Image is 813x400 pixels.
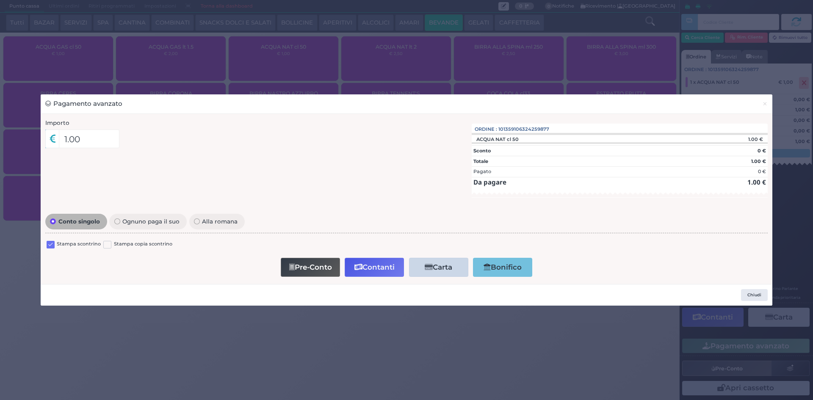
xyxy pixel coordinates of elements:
[45,119,69,127] label: Importo
[473,168,491,175] div: Pagato
[57,240,101,248] label: Stampa scontrino
[758,94,772,113] button: Chiudi
[694,136,768,142] div: 1.00 €
[741,289,768,301] button: Chiudi
[281,258,340,277] button: Pre-Conto
[747,178,766,186] strong: 1.00 €
[200,218,240,224] span: Alla romana
[473,178,506,186] strong: Da pagare
[758,168,766,175] div: 0 €
[59,130,119,148] input: Es. 30.99
[345,258,404,277] button: Contanti
[758,148,766,154] strong: 0 €
[472,136,523,142] div: ACQUA NAT cl 50
[473,148,491,154] strong: Sconto
[762,99,768,108] span: ×
[45,99,122,109] h3: Pagamento avanzato
[120,218,182,224] span: Ognuno paga il suo
[498,126,549,133] span: 101359106324259877
[751,158,766,164] strong: 1.00 €
[114,240,172,248] label: Stampa copia scontrino
[409,258,468,277] button: Carta
[473,158,488,164] strong: Totale
[473,258,532,277] button: Bonifico
[475,126,497,133] span: Ordine :
[56,218,102,224] span: Conto singolo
